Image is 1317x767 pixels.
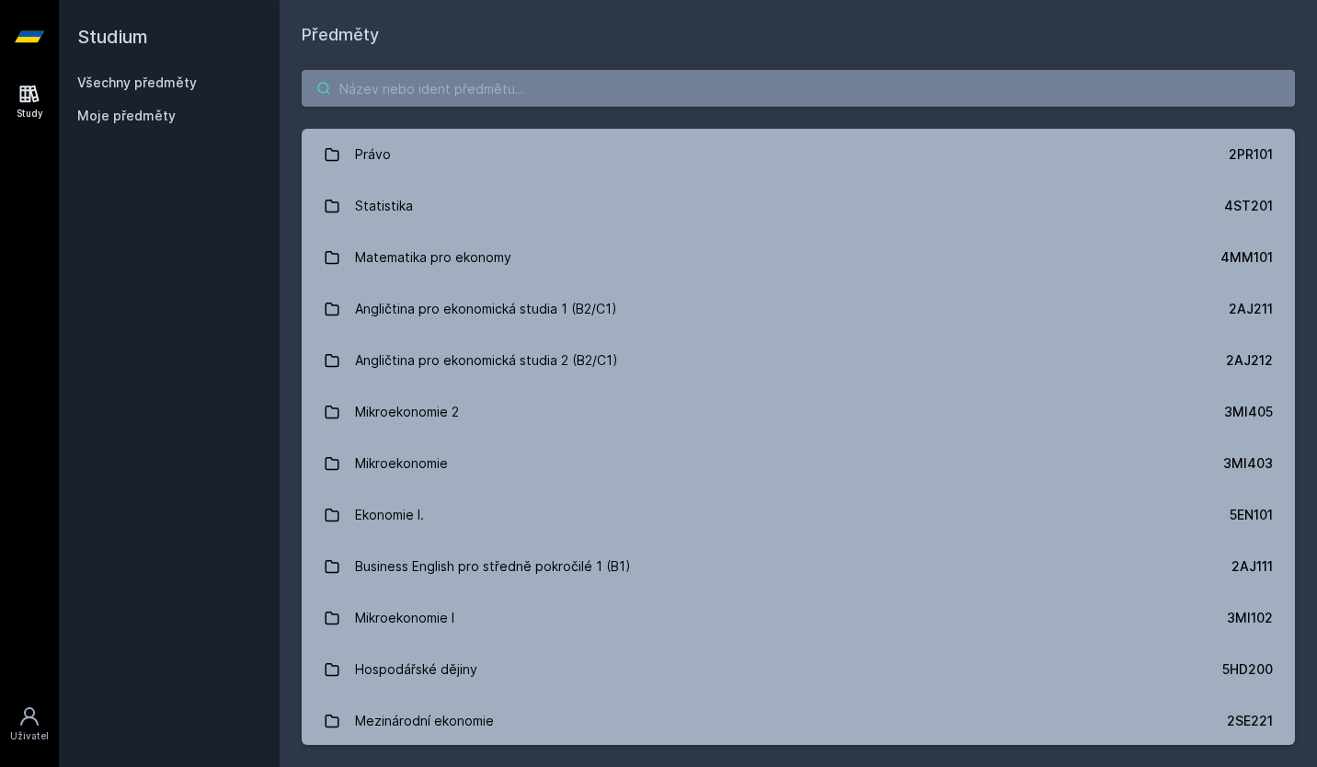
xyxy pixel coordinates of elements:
div: 3MI403 [1223,454,1273,473]
div: Hospodářské dějiny [355,651,477,688]
a: Angličtina pro ekonomická studia 2 (B2/C1) 2AJ212 [302,335,1295,386]
div: Angličtina pro ekonomická studia 1 (B2/C1) [355,291,617,327]
div: Uživatel [10,729,49,743]
a: Statistika 4ST201 [302,180,1295,232]
a: Mikroekonomie I 3MI102 [302,592,1295,644]
div: Mikroekonomie I [355,600,454,636]
div: 5EN101 [1230,506,1273,524]
span: Moje předměty [77,107,176,125]
div: Mikroekonomie 2 [355,394,459,430]
div: Matematika pro ekonomy [355,239,511,276]
div: 4MM101 [1220,248,1273,267]
a: Uživatel [4,696,55,752]
div: 5HD200 [1222,660,1273,679]
input: Název nebo ident předmětu… [302,70,1295,107]
div: 2AJ111 [1231,557,1273,576]
a: Právo 2PR101 [302,129,1295,180]
div: Statistika [355,188,413,224]
div: 3MI102 [1227,609,1273,627]
div: Angličtina pro ekonomická studia 2 (B2/C1) [355,342,618,379]
a: Ekonomie I. 5EN101 [302,489,1295,541]
div: 2PR101 [1229,145,1273,164]
div: Mezinárodní ekonomie [355,703,494,739]
a: Mezinárodní ekonomie 2SE221 [302,695,1295,747]
a: Angličtina pro ekonomická studia 1 (B2/C1) 2AJ211 [302,283,1295,335]
a: Mikroekonomie 3MI403 [302,438,1295,489]
div: Business English pro středně pokročilé 1 (B1) [355,548,631,585]
div: 2AJ211 [1229,300,1273,318]
div: 2AJ212 [1226,351,1273,370]
a: Všechny předměty [77,74,197,90]
a: Business English pro středně pokročilé 1 (B1) 2AJ111 [302,541,1295,592]
div: Mikroekonomie [355,445,448,482]
a: Hospodářské dějiny 5HD200 [302,644,1295,695]
a: Matematika pro ekonomy 4MM101 [302,232,1295,283]
div: 2SE221 [1227,712,1273,730]
div: 3MI405 [1224,403,1273,421]
div: 4ST201 [1224,197,1273,215]
div: Study [17,107,43,120]
div: Právo [355,136,391,173]
a: Study [4,74,55,130]
div: Ekonomie I. [355,497,424,533]
a: Mikroekonomie 2 3MI405 [302,386,1295,438]
h1: Předměty [302,22,1295,48]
